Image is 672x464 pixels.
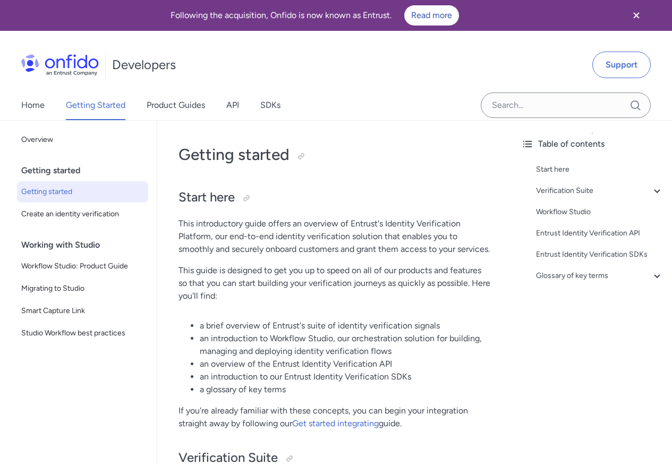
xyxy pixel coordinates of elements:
[536,184,664,197] a: Verification Suite
[536,269,664,282] a: Glossary of key terms
[21,54,99,75] img: Onfido Logo
[178,217,491,256] p: This introductory guide offers an overview of Entrust's Identity Verification Platform, our end-t...
[178,144,491,165] h1: Getting started
[21,305,144,317] span: Smart Capture Link
[21,208,144,221] span: Create an identity verification
[147,90,205,120] a: Product Guides
[13,5,617,26] div: Following the acquisition, Onfido is now known as Entrust.
[200,319,491,332] li: a brief overview of Entrust's suite of identity verification signals
[21,160,152,181] div: Getting started
[617,2,656,29] button: Close banner
[404,5,459,26] a: Read more
[21,260,144,273] span: Workflow Studio: Product Guide
[17,204,148,225] a: Create an identity verification
[481,92,651,118] input: Onfido search input field
[178,404,491,430] p: If you're already familiar with these concepts, you can begin your integration straight away by f...
[536,248,664,261] a: Entrust Identity Verification SDKs
[21,133,144,146] span: Overview
[226,90,239,120] a: API
[17,256,148,277] a: Workflow Studio: Product Guide
[200,332,491,358] li: an introduction to Workflow Studio, our orchestration solution for building, managing and deployi...
[178,264,491,302] p: This guide is designed to get you up to speed on all of our products and features so that you can...
[200,383,491,396] li: a glossary of key terms
[17,323,148,344] a: Studio Workflow best practices
[17,278,148,299] a: Migrating to Studio
[21,327,144,340] span: Studio Workflow best practices
[630,9,643,22] svg: Close banner
[536,206,664,218] a: Workflow Studio
[292,418,379,428] a: Get started integrating
[536,163,664,176] a: Start here
[521,138,664,150] div: Table of contents
[66,90,125,120] a: Getting Started
[21,185,144,198] span: Getting started
[21,234,152,256] div: Working with Studio
[17,300,148,322] a: Smart Capture Link
[21,90,45,120] a: Home
[200,370,491,383] li: an introduction to our Entrust Identity Verification SDKs
[17,129,148,150] a: Overview
[17,181,148,203] a: Getting started
[21,282,144,295] span: Migrating to Studio
[112,56,176,73] h1: Developers
[536,227,664,240] a: Entrust Identity Verification API
[592,52,651,78] a: Support
[260,90,280,120] a: SDKs
[178,189,491,207] h2: Start here
[200,358,491,370] li: an overview of the Entrust Identity Verification API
